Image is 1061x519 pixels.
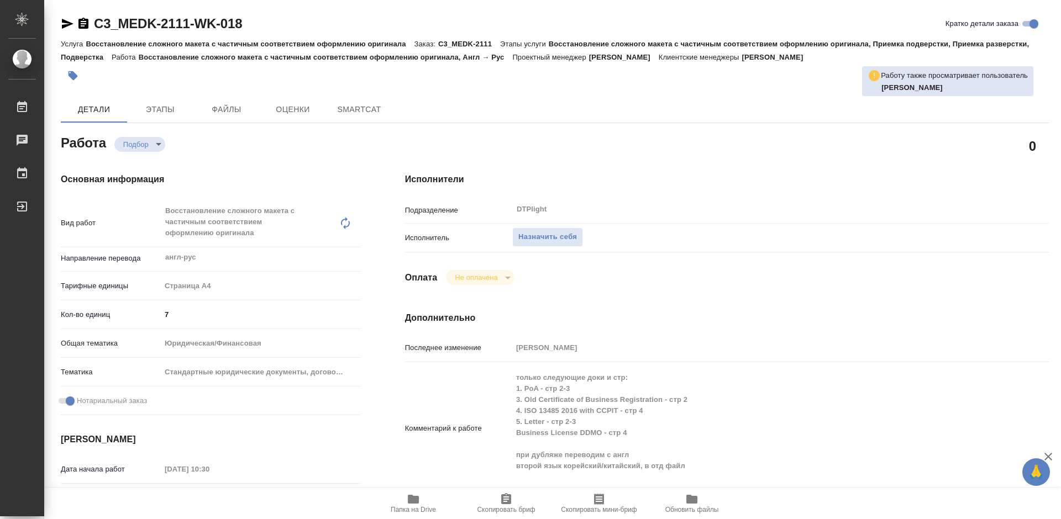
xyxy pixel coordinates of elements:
a: C3_MEDK-2111-WK-018 [94,16,242,31]
textarea: только следующие доки и стр: 1. PoA - стр 2-3 3. Old Certificate of Business Registration - стр 2... [512,368,995,486]
span: SmartCat [333,103,386,116]
div: Подбор [114,137,165,152]
p: Восстановление сложного макета с частичным соответствием оформлению оригинала, Англ → Рус [139,53,513,61]
button: Назначить себя [512,227,583,247]
button: Скопировать бриф [460,488,553,519]
p: Кол-во единиц [61,309,161,320]
span: Папка на Drive [391,506,436,513]
p: Петрова Валерия [881,82,1028,93]
span: 🙏 [1027,460,1046,484]
span: Скопировать бриф [477,506,535,513]
span: Файлы [200,103,253,116]
p: Восстановление сложного макета с частичным соответствием оформлению оригинала [86,40,414,48]
h4: Оплата [405,271,438,284]
span: Оценки [266,103,319,116]
p: Направление перевода [61,253,161,264]
p: Работу также просматривает пользователь [881,70,1028,81]
p: Работа [112,53,139,61]
input: Пустое поле [161,461,258,477]
div: Юридическая/Финансовая [161,334,361,353]
h4: [PERSON_NAME] [61,433,361,446]
button: Скопировать ссылку для ЯМессенджера [61,17,74,30]
p: Дата начала работ [61,464,161,475]
p: Последнее изменение [405,342,512,353]
h4: Исполнители [405,173,1049,186]
p: C3_MEDK-2111 [438,40,500,48]
p: Клиентские менеджеры [659,53,742,61]
input: ✎ Введи что-нибудь [161,306,361,322]
h2: Работа [61,132,106,152]
button: Добавить тэг [61,63,85,88]
p: Тарифные единицы [61,280,161,292]
div: Страница А4 [161,277,361,295]
h2: 0 [1029,136,1036,155]
button: 🙏 [1022,458,1050,486]
span: Нотариальный заказ [77,395,147,406]
span: Назначить себя [518,231,577,243]
p: Общая тематика [61,338,161,349]
button: Не оплачена [451,273,501,282]
button: Обновить файлы [645,488,738,519]
span: Скопировать мини-бриф [561,506,637,513]
span: Обновить файлы [665,506,719,513]
h4: Основная информация [61,173,361,186]
h4: Дополнительно [405,311,1049,325]
p: Проектный менеджер [512,53,589,61]
p: Исполнитель [405,232,512,243]
p: Вид работ [61,218,161,229]
p: Комментарий к работе [405,423,512,434]
span: Детали [67,103,120,116]
span: Кратко детали заказа [946,18,1018,29]
p: [PERSON_NAME] [589,53,659,61]
button: Скопировать мини-бриф [553,488,645,519]
span: Этапы [134,103,187,116]
b: [PERSON_NAME] [881,83,943,92]
button: Подбор [120,140,152,149]
button: Скопировать ссылку [77,17,90,30]
div: Подбор [446,270,514,285]
input: Пустое поле [512,340,995,356]
button: Папка на Drive [367,488,460,519]
p: [PERSON_NAME] [742,53,811,61]
div: Стандартные юридические документы, договоры, уставы [161,363,361,382]
p: Заказ: [414,40,438,48]
p: Тематика [61,367,161,378]
p: Подразделение [405,205,512,216]
p: Услуга [61,40,86,48]
p: Этапы услуги [500,40,549,48]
